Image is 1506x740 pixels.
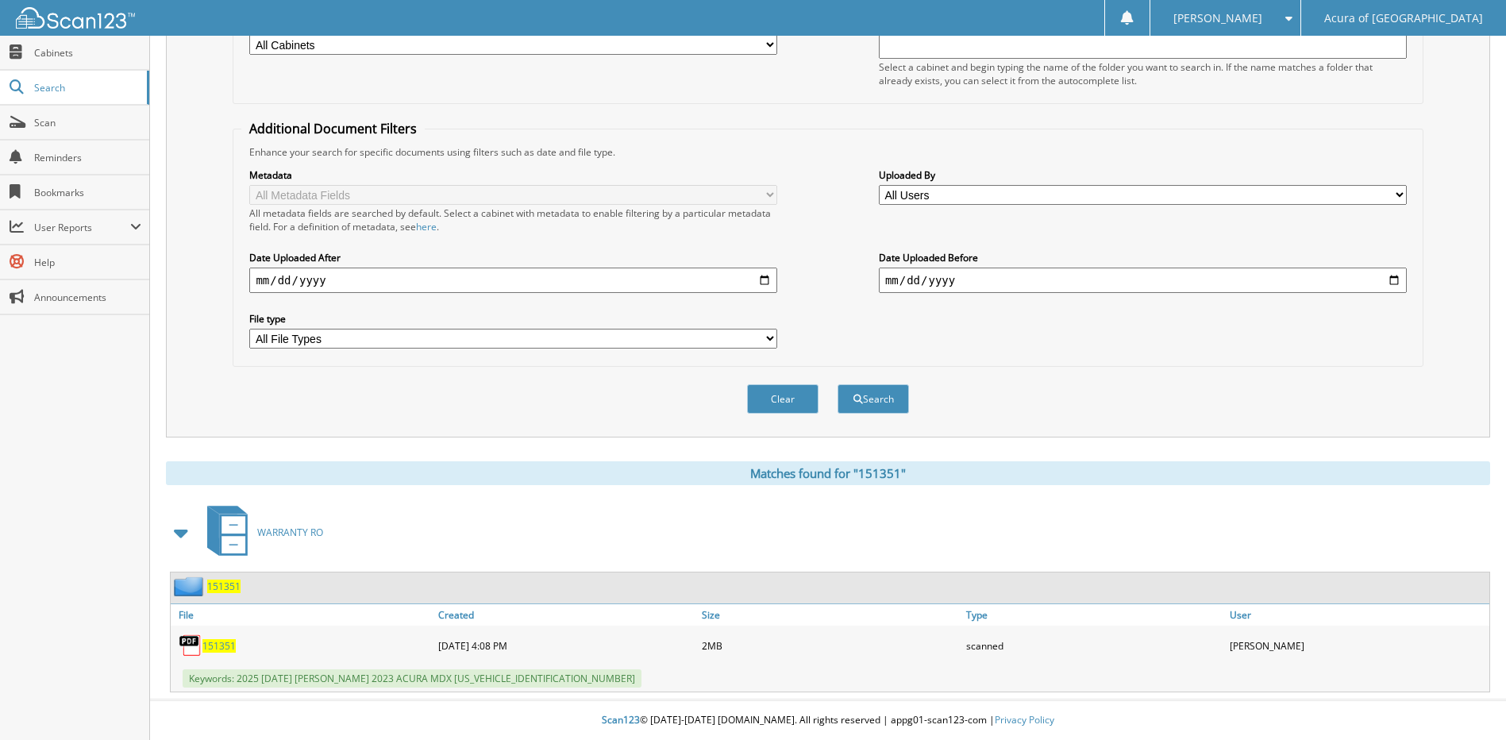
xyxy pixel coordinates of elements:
a: here [416,220,437,233]
label: Uploaded By [879,168,1407,182]
a: 151351 [207,580,241,593]
legend: Additional Document Filters [241,120,425,137]
span: WARRANTY RO [257,526,323,539]
span: Cabinets [34,46,141,60]
a: Privacy Policy [995,713,1054,727]
div: Matches found for "151351" [166,461,1490,485]
label: Metadata [249,168,777,182]
span: Help [34,256,141,269]
a: File [171,604,434,626]
a: Type [962,604,1226,626]
span: Acura of [GEOGRAPHIC_DATA] [1324,13,1483,23]
label: File type [249,312,777,326]
label: Date Uploaded After [249,251,777,264]
span: Announcements [34,291,141,304]
span: Bookmarks [34,186,141,199]
a: Created [434,604,698,626]
div: Select a cabinet and begin typing the name of the folder you want to search in. If the name match... [879,60,1407,87]
span: [PERSON_NAME] [1173,13,1262,23]
label: Date Uploaded Before [879,251,1407,264]
span: Scan [34,116,141,129]
div: © [DATE]-[DATE] [DOMAIN_NAME]. All rights reserved | appg01-scan123-com | [150,701,1506,740]
input: end [879,268,1407,293]
span: Reminders [34,151,141,164]
div: All metadata fields are searched by default. Select a cabinet with metadata to enable filtering b... [249,206,777,233]
a: 151351 [202,639,236,653]
span: Search [34,81,139,94]
div: [DATE] 4:08 PM [434,630,698,661]
button: Clear [747,384,818,414]
div: [PERSON_NAME] [1226,630,1489,661]
span: User Reports [34,221,130,234]
div: 2MB [698,630,961,661]
div: Enhance your search for specific documents using filters such as date and file type. [241,145,1414,159]
div: scanned [962,630,1226,661]
span: Keywords: 2025 [DATE] [PERSON_NAME] 2023 ACURA MDX [US_VEHICLE_IDENTIFICATION_NUMBER] [183,669,641,688]
a: User [1226,604,1489,626]
img: PDF.png [179,634,202,657]
button: Search [838,384,909,414]
input: start [249,268,777,293]
a: WARRANTY RO [198,501,323,564]
img: folder2.png [174,576,207,596]
img: scan123-logo-white.svg [16,7,135,29]
span: Scan123 [602,713,640,727]
a: Size [698,604,961,626]
iframe: Chat Widget [1427,664,1506,740]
